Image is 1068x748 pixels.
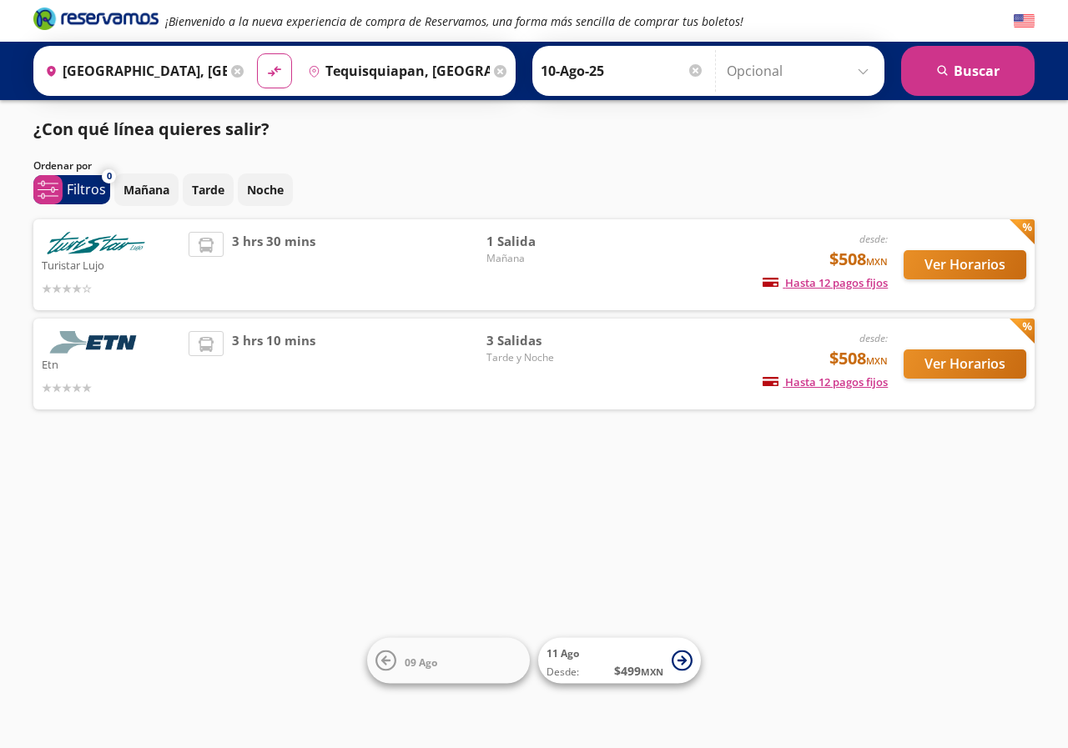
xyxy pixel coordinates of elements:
button: 11 AgoDesde:$499MXN [538,638,701,684]
i: Brand Logo [33,6,159,31]
p: Filtros [67,179,106,199]
span: $508 [829,247,888,272]
button: Mañana [114,173,179,206]
span: Hasta 12 pagos fijos [763,374,888,389]
span: 3 hrs 30 mins [232,232,315,298]
button: 0Filtros [33,175,110,204]
em: desde: [859,331,888,345]
p: Turistar Lujo [42,254,180,274]
img: Turistar Lujo [42,232,150,254]
small: MXN [641,665,663,678]
button: English [1014,11,1035,32]
button: Noche [238,173,293,206]
span: 0 [107,169,112,183]
button: Buscar [901,46,1035,96]
em: ¡Bienvenido a la nueva experiencia de compra de Reservamos, una forma más sencilla de comprar tus... [165,13,743,29]
p: ¿Con qué línea quieres salir? [33,117,270,142]
span: Tarde y Noche [486,350,603,365]
button: Ver Horarios [904,250,1026,279]
small: MXN [866,354,888,367]
span: 1 Salida [486,232,603,251]
input: Buscar Destino [301,50,490,92]
p: Tarde [192,181,224,198]
button: 09 Ago [367,638,530,684]
span: 3 hrs 10 mins [232,331,315,397]
button: Tarde [183,173,234,206]
em: desde: [859,232,888,246]
span: Mañana [486,251,603,266]
small: MXN [866,255,888,268]
a: Brand Logo [33,6,159,36]
input: Buscar Origen [38,50,227,92]
button: Ver Horarios [904,349,1026,379]
input: Opcional [727,50,876,92]
span: Hasta 12 pagos fijos [763,275,888,290]
span: 3 Salidas [486,331,603,350]
p: Noche [247,181,284,198]
span: 09 Ago [405,655,437,669]
p: Ordenar por [33,158,92,173]
span: $508 [829,346,888,371]
p: Mañana [123,181,169,198]
p: Etn [42,354,180,374]
span: Desde: [547,665,579,680]
img: Etn [42,331,150,354]
input: Elegir Fecha [541,50,704,92]
span: $ 499 [614,662,663,680]
span: 11 Ago [547,646,579,660]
